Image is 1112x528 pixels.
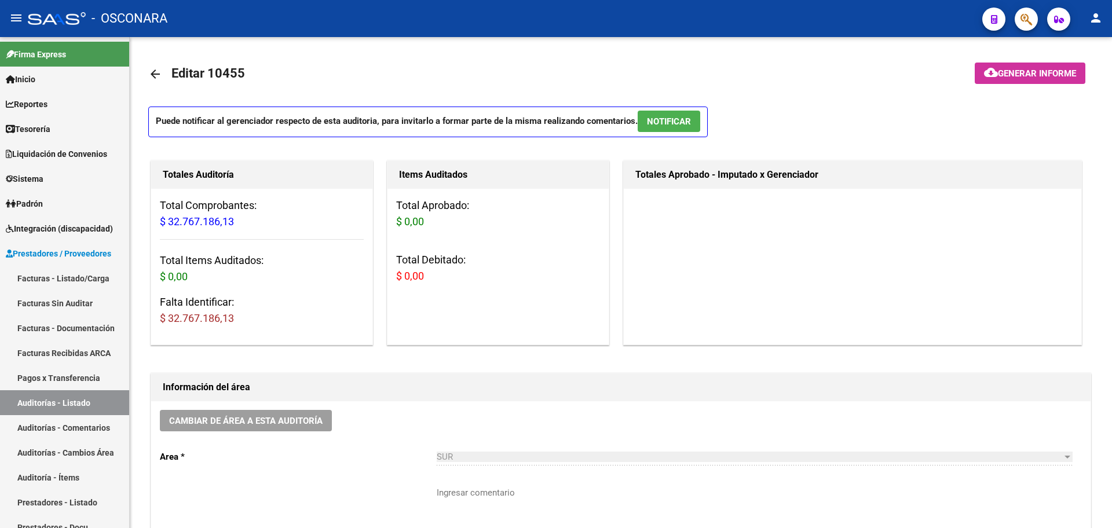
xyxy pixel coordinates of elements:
[169,416,323,426] span: Cambiar de área a esta auditoría
[6,48,66,61] span: Firma Express
[160,270,188,283] span: $ 0,00
[160,410,332,431] button: Cambiar de área a esta auditoría
[160,252,364,285] h3: Total Items Auditados:
[6,247,111,260] span: Prestadores / Proveedores
[6,173,43,185] span: Sistema
[6,197,43,210] span: Padrón
[984,65,998,79] mat-icon: cloud_download
[9,11,23,25] mat-icon: menu
[396,252,600,284] h3: Total Debitado:
[647,116,691,127] span: NOTIFICAR
[638,111,700,132] button: NOTIFICAR
[6,123,50,135] span: Tesorería
[396,215,424,228] span: $ 0,00
[6,148,107,160] span: Liquidación de Convenios
[171,66,245,80] span: Editar 10455
[160,294,364,327] h3: Falta Identificar:
[975,63,1085,84] button: Generar informe
[396,270,424,282] span: $ 0,00
[998,68,1076,79] span: Generar informe
[396,197,600,230] h3: Total Aprobado:
[148,67,162,81] mat-icon: arrow_back
[160,215,234,228] span: $ 32.767.186,13
[1073,489,1100,516] iframe: Intercom live chat
[6,98,47,111] span: Reportes
[92,6,167,31] span: - OSCONARA
[160,450,437,463] p: Area *
[635,166,1070,184] h1: Totales Aprobado - Imputado x Gerenciador
[160,197,364,230] h3: Total Comprobantes:
[6,73,35,86] span: Inicio
[160,312,234,324] span: $ 32.767.186,13
[437,452,453,462] span: SUR
[6,222,113,235] span: Integración (discapacidad)
[163,166,361,184] h1: Totales Auditoría
[1089,11,1103,25] mat-icon: person
[148,107,708,137] p: Puede notificar al gerenciador respecto de esta auditoria, para invitarlo a formar parte de la mi...
[399,166,597,184] h1: Items Auditados
[163,378,1079,397] h1: Información del área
